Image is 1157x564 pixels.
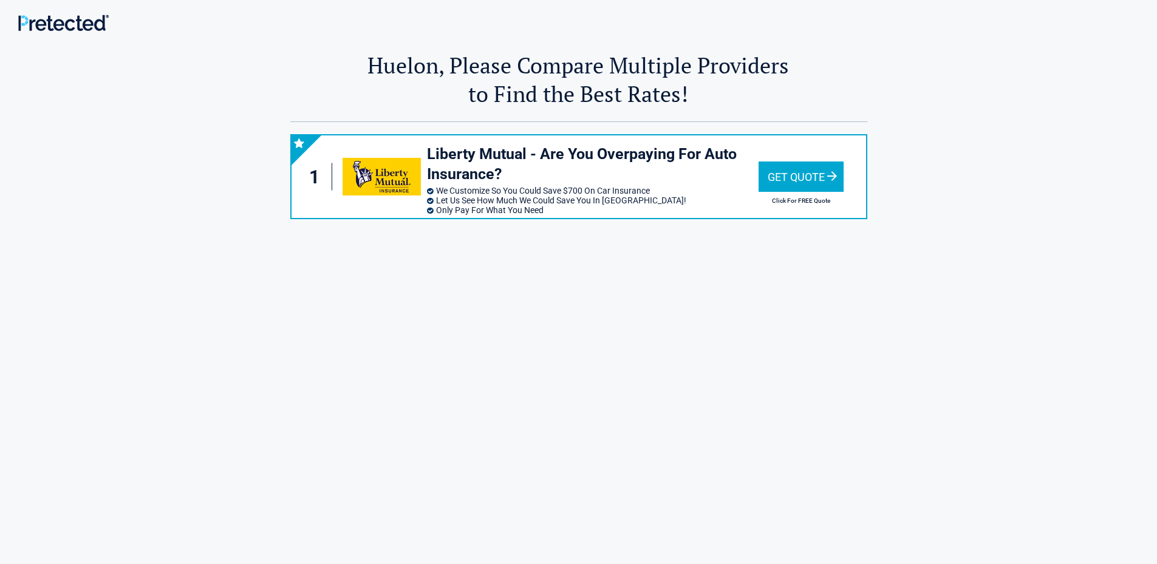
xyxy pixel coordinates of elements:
li: We Customize So You Could Save $700 On Car Insurance [427,186,759,195]
div: 1 [304,163,333,191]
img: Main Logo [18,15,109,31]
img: libertymutual's logo [343,158,420,195]
li: Only Pay For What You Need [427,205,759,215]
h3: Liberty Mutual - Are You Overpaying For Auto Insurance? [427,144,759,184]
li: Let Us See How Much We Could Save You In [GEOGRAPHIC_DATA]! [427,195,759,205]
div: Get Quote [759,161,844,192]
h2: Click For FREE Quote [759,197,844,204]
h2: Huelon, Please Compare Multiple Providers to Find the Best Rates! [290,51,867,108]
